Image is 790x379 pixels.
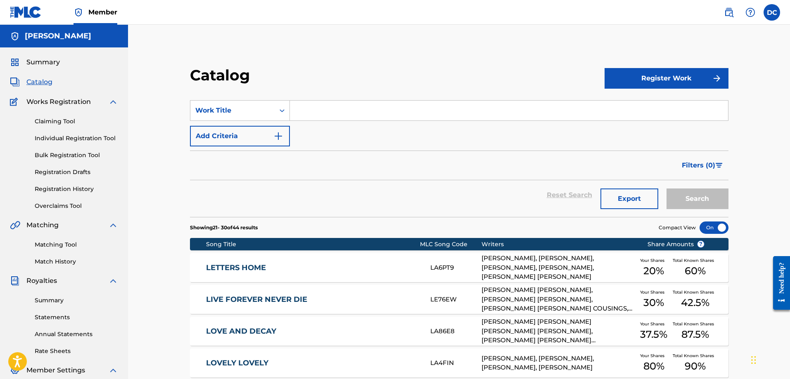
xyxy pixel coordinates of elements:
[685,359,706,374] span: 90 %
[640,289,668,295] span: Your Shares
[430,327,482,336] div: LA86E8
[605,68,728,89] button: Register Work
[88,7,117,17] span: Member
[712,73,722,83] img: f7272a7cc735f4ea7f67.svg
[681,295,709,310] span: 42.5 %
[643,264,664,278] span: 20 %
[10,6,42,18] img: MLC Logo
[482,317,635,345] div: [PERSON_NAME] [PERSON_NAME] [PERSON_NAME] [PERSON_NAME], [PERSON_NAME] [PERSON_NAME] [PERSON_NAME...
[35,296,118,305] a: Summary
[745,7,755,17] img: help
[26,97,91,107] span: Works Registration
[767,250,790,316] iframe: Resource Center
[420,240,482,249] div: MLC Song Code
[10,77,20,87] img: Catalog
[108,365,118,375] img: expand
[482,240,635,249] div: Writers
[206,295,419,304] a: LIVE FOREVER NEVER DIE
[673,257,717,264] span: Total Known Shares
[430,358,482,368] div: LA4FIN
[742,4,759,21] div: Help
[751,348,756,372] div: Drag
[108,276,118,286] img: expand
[10,31,20,41] img: Accounts
[206,327,419,336] a: LOVE AND DECAY
[10,276,20,286] img: Royalties
[685,264,706,278] span: 60 %
[35,313,118,322] a: Statements
[681,327,709,342] span: 87.5 %
[648,240,705,249] span: Share Amounts
[35,347,118,355] a: Rate Sheets
[108,97,118,107] img: expand
[640,257,668,264] span: Your Shares
[206,240,420,249] div: Song Title
[190,126,290,146] button: Add Criteria
[764,4,780,21] div: User Menu
[206,263,419,273] a: LETTERS HOME
[640,353,668,359] span: Your Shares
[273,131,283,141] img: 9d2ae6d4665cec9f34b9.svg
[10,365,20,375] img: Member Settings
[10,77,52,87] a: CatalogCatalog
[74,7,83,17] img: Top Rightsholder
[640,327,667,342] span: 37.5 %
[35,151,118,160] a: Bulk Registration Tool
[482,285,635,313] div: [PERSON_NAME] [PERSON_NAME], [PERSON_NAME] [PERSON_NAME], [PERSON_NAME] [PERSON_NAME] COUSINGS, [...
[643,295,664,310] span: 30 %
[430,295,482,304] div: LE76EW
[724,7,734,17] img: search
[35,257,118,266] a: Match History
[600,188,658,209] button: Export
[35,117,118,126] a: Claiming Tool
[682,160,715,170] span: Filters ( 0 )
[659,224,696,231] span: Compact View
[190,224,258,231] p: Showing 21 - 30 of 44 results
[10,220,20,230] img: Matching
[640,321,668,327] span: Your Shares
[25,31,91,41] h5: DOUGLAS COUSINS
[716,163,723,168] img: filter
[643,359,664,374] span: 80 %
[677,155,728,176] button: Filters (0)
[673,353,717,359] span: Total Known Shares
[195,106,270,115] div: Work Title
[35,330,118,339] a: Annual Statements
[673,289,717,295] span: Total Known Shares
[35,185,118,193] a: Registration History
[206,358,419,368] a: LOVELY LOVELY
[482,254,635,282] div: [PERSON_NAME], [PERSON_NAME], [PERSON_NAME], [PERSON_NAME], [PERSON_NAME] [PERSON_NAME]
[10,57,60,67] a: SummarySummary
[721,4,737,21] a: Public Search
[10,97,21,107] img: Works Registration
[35,134,118,143] a: Individual Registration Tool
[190,100,728,217] form: Search Form
[35,202,118,210] a: Overclaims Tool
[10,57,20,67] img: Summary
[35,168,118,177] a: Registration Drafts
[673,321,717,327] span: Total Known Shares
[26,57,60,67] span: Summary
[26,220,59,230] span: Matching
[430,263,482,273] div: LA6PT9
[35,240,118,249] a: Matching Tool
[108,220,118,230] img: expand
[697,241,704,247] span: ?
[190,66,254,85] h2: Catalog
[749,339,790,379] iframe: Chat Widget
[26,276,57,286] span: Royalties
[482,354,635,372] div: [PERSON_NAME], [PERSON_NAME], [PERSON_NAME], [PERSON_NAME]
[26,365,85,375] span: Member Settings
[26,77,52,87] span: Catalog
